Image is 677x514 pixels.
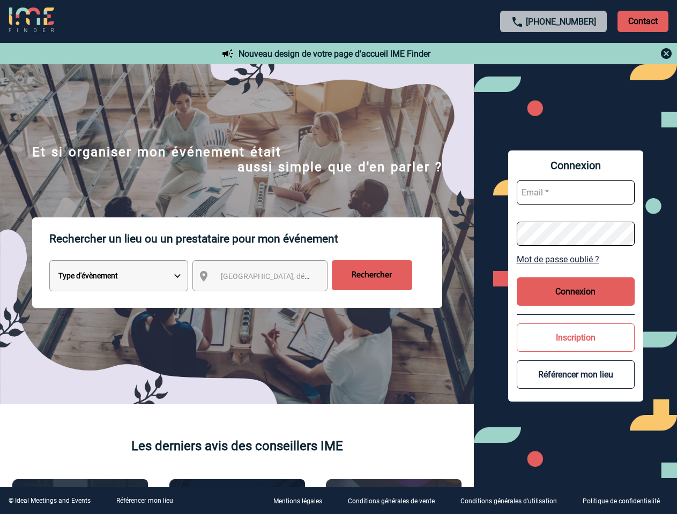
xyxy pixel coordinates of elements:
[526,17,596,27] a: [PHONE_NUMBER]
[517,159,635,172] span: Connexion
[460,498,557,505] p: Conditions générales d'utilisation
[511,16,524,28] img: call-24-px.png
[339,496,452,506] a: Conditions générales de vente
[618,11,668,32] p: Contact
[348,498,435,505] p: Conditions générales de vente
[517,360,635,389] button: Référencer mon lieu
[221,272,370,281] span: [GEOGRAPHIC_DATA], département, région...
[273,498,322,505] p: Mentions légales
[49,217,442,260] p: Rechercher un lieu ou un prestataire pour mon événement
[116,497,173,504] a: Référencer mon lieu
[265,496,339,506] a: Mentions légales
[574,496,677,506] a: Politique de confidentialité
[517,254,635,264] a: Mot de passe oublié ?
[517,180,635,205] input: Email *
[332,260,412,290] input: Rechercher
[517,277,635,306] button: Connexion
[517,323,635,352] button: Inscription
[9,497,91,504] div: © Ideal Meetings and Events
[583,498,660,505] p: Politique de confidentialité
[452,496,574,506] a: Conditions générales d'utilisation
